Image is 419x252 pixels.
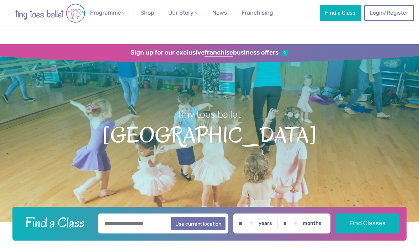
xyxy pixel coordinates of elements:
button: Use current location [171,217,226,230]
small: tiny toes ballet [178,109,241,120]
a: Our Story [165,6,201,20]
a: Franchising [239,6,276,20]
a: Programme [87,6,128,20]
h2: Find a Class [20,214,93,231]
button: Find Classes [335,214,399,233]
a: Shop [138,6,157,20]
label: years [259,220,272,227]
span: Shop [140,9,154,16]
span: Programme [90,9,121,16]
a: Login/Register [364,5,414,21]
label: months [303,220,322,227]
img: tiny toes ballet [7,4,93,23]
span: Our Story [168,9,193,16]
span: Franchising [242,9,273,16]
span: News [212,9,227,16]
a: Find a Class [320,5,361,21]
span: [GEOGRAPHIC_DATA] [11,121,408,147]
a: News [210,6,230,20]
strong: franchise [205,49,233,57]
a: Sign up for our exclusivefranchisebusiness offers [131,49,288,57]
